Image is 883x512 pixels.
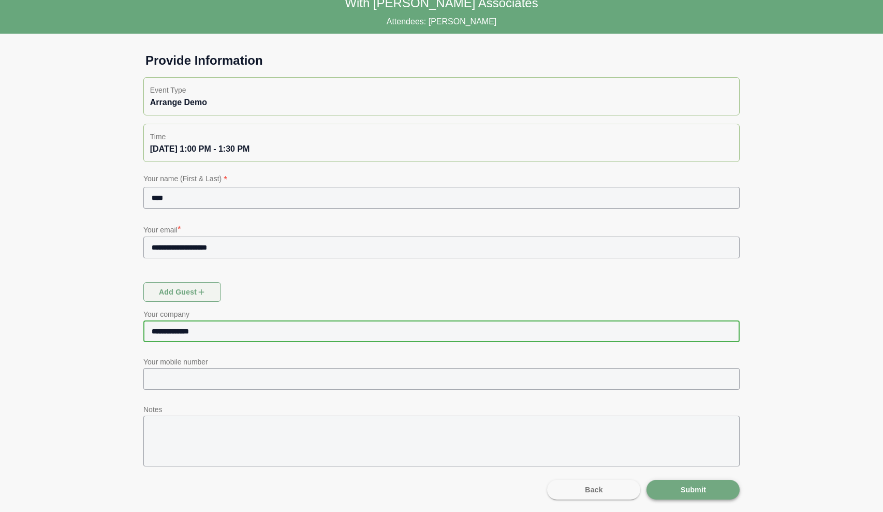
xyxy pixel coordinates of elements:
div: Arrange Demo [150,96,733,109]
button: Add guest [143,282,221,302]
p: Attendees: [PERSON_NAME] [387,16,497,28]
span: Back [584,480,603,500]
p: Notes [143,403,740,416]
div: [DATE] 1:00 PM - 1:30 PM [150,143,733,155]
span: Submit [680,480,706,500]
p: Event Type [150,84,733,96]
p: Your name (First & Last) [143,172,740,187]
button: Back [547,480,640,500]
p: Your company [143,308,740,320]
span: Add guest [158,282,207,302]
p: Time [150,130,733,143]
p: Your mobile number [143,356,740,368]
p: Your email [143,222,740,237]
h1: Provide Information [137,52,746,69]
button: Submit [646,480,740,500]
